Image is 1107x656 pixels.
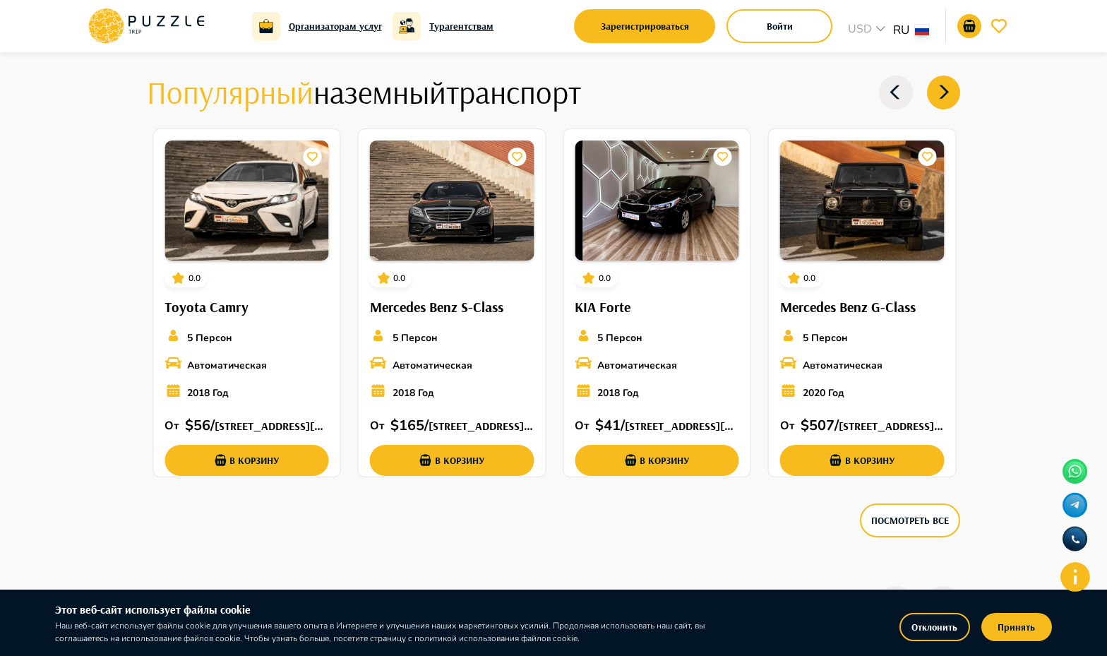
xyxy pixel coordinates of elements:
h6: [STREET_ADDRESS][PERSON_NAME] [215,417,329,436]
button: favorite [987,14,1011,38]
h6: Toyota Camry [164,296,329,318]
button: В корзину [780,445,945,476]
button: В корзину [164,445,329,476]
button: card_icons [303,148,321,166]
span: Популярный [147,72,313,112]
h4: развлечения и экскурсии [147,583,782,623]
h6: Mercedes Benz G-Class [780,296,945,318]
p: Автоматическая [187,358,267,373]
p: 5 Персон [393,330,438,345]
button: В корзину [370,445,534,476]
span: Популярные [147,583,311,622]
p: 5 Персон [803,330,848,345]
p: От [780,417,801,434]
button: Посмотреть все [860,503,960,537]
button: notifications [957,14,981,38]
button: Войти [726,9,832,43]
p: $ [185,415,193,436]
p: 5 Персон [597,330,642,345]
h6: [STREET_ADDRESS][PERSON_NAME] [839,417,945,436]
h4: наземный транспорт [147,73,782,112]
button: card_icons [713,148,731,166]
p: От [164,417,185,434]
p: 0.0 [599,272,611,285]
p: От [370,417,390,434]
p: 2018 Год [393,386,434,400]
img: PuzzleTrip [164,141,329,261]
p: 2018 Год [597,386,639,400]
p: 2020 Год [803,386,844,400]
button: card_icons [508,148,527,166]
p: 5 Персон [187,330,232,345]
button: card_icons [918,148,937,166]
h6: [STREET_ADDRESS][PERSON_NAME] [429,417,534,436]
p: $ [801,415,809,436]
p: 56 [193,415,210,436]
button: card_icons [579,268,599,288]
img: PuzzleTrip [575,141,739,261]
img: PuzzleTrip [780,141,945,261]
a: Организаторам услуг [289,18,382,34]
p: Автоматическая [393,358,472,373]
p: 165 [399,415,424,436]
button: Зарегистрироваться [574,9,715,43]
img: PuzzleTrip [370,141,534,261]
p: RU [893,21,909,40]
p: / [621,415,625,436]
p: $ [390,415,399,436]
p: / [210,415,215,436]
p: Автоматическая [597,358,677,373]
h6: Mercedes Benz S-Class [370,296,534,318]
p: 2018 Год [187,386,229,400]
p: 0.0 [803,272,815,285]
p: 0.0 [393,272,405,285]
a: Турагентствам [429,18,493,34]
img: lang [915,25,929,35]
p: 507 [809,415,834,436]
button: card_icons [169,268,189,288]
h6: Этот веб-сайт использует файлы cookie [55,601,753,619]
p: $ [595,415,604,436]
h6: KIA Forte [575,296,739,318]
button: card_icons [784,268,803,288]
p: Автоматическая [803,358,882,373]
p: 41 [604,415,621,436]
h6: [STREET_ADDRESS][PERSON_NAME] [625,417,739,436]
div: USD [844,20,893,41]
button: Отклонить [899,613,970,641]
button: Принять [981,613,1052,641]
button: В корзину [575,445,739,476]
p: / [834,415,839,436]
button: card_icons [373,268,393,288]
p: 0.0 [189,272,201,285]
p: От [575,417,595,434]
p: Наш веб-сайт использует файлы cookie для улучшения вашего опыта в Интернете и улучшения наших мар... [55,619,753,645]
p: / [424,415,429,436]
